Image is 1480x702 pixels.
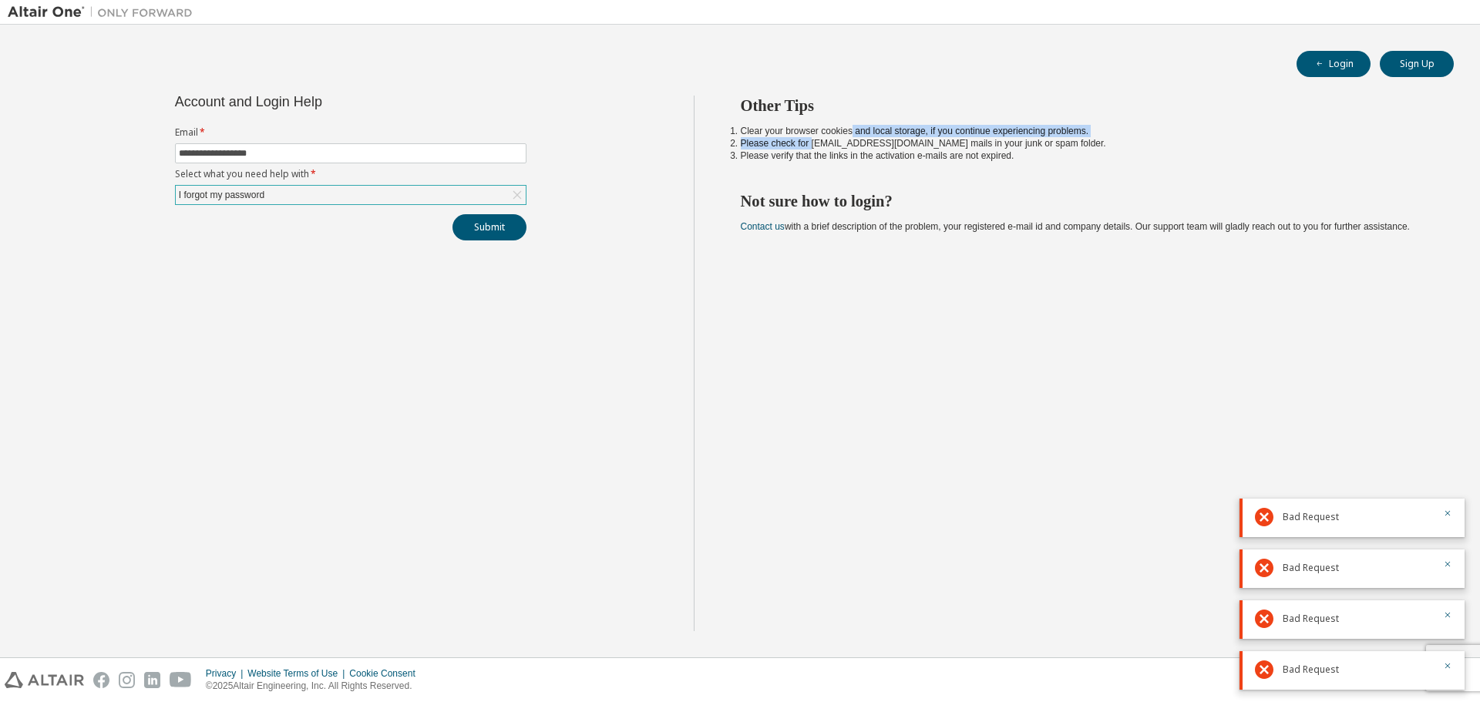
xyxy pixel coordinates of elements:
[1283,511,1339,523] span: Bad Request
[1283,613,1339,625] span: Bad Request
[177,186,267,203] div: I forgot my password
[741,221,785,232] a: Contact us
[175,126,526,139] label: Email
[1283,663,1339,676] span: Bad Request
[144,672,160,688] img: linkedin.svg
[741,221,1410,232] span: with a brief description of the problem, your registered e-mail id and company details. Our suppo...
[1380,51,1454,77] button: Sign Up
[741,191,1427,211] h2: Not sure how to login?
[1283,562,1339,574] span: Bad Request
[8,5,200,20] img: Altair One
[93,672,109,688] img: facebook.svg
[741,137,1427,149] li: Please check for [EMAIL_ADDRESS][DOMAIN_NAME] mails in your junk or spam folder.
[176,186,526,204] div: I forgot my password
[5,672,84,688] img: altair_logo.svg
[349,667,424,680] div: Cookie Consent
[247,667,349,680] div: Website Terms of Use
[452,214,526,240] button: Submit
[741,125,1427,137] li: Clear your browser cookies and local storage, if you continue experiencing problems.
[741,96,1427,116] h2: Other Tips
[1297,51,1371,77] button: Login
[119,672,135,688] img: instagram.svg
[741,149,1427,162] li: Please verify that the links in the activation e-mails are not expired.
[206,667,247,680] div: Privacy
[175,96,456,108] div: Account and Login Help
[170,672,192,688] img: youtube.svg
[175,168,526,180] label: Select what you need help with
[206,680,425,693] p: © 2025 Altair Engineering, Inc. All Rights Reserved.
